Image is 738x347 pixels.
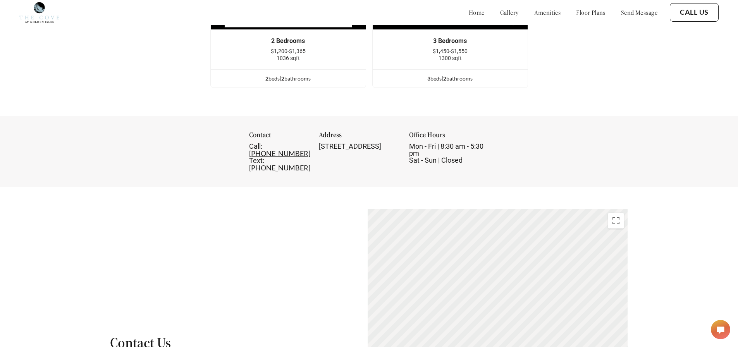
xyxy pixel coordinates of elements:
a: Call Us [680,8,709,17]
a: send message [621,9,657,16]
div: bed s | bathroom s [211,74,366,83]
span: $1,200-$1,365 [271,48,306,54]
div: Office Hours [409,131,489,143]
button: Call Us [670,3,719,22]
span: 1036 sqft [277,55,300,61]
span: 1300 sqft [439,55,462,61]
div: bed s | bathroom s [373,74,528,83]
div: 3 Bedrooms [384,38,516,45]
div: Address [319,131,399,143]
span: 2 [265,75,268,82]
div: Contact [249,131,309,143]
div: 2 Bedrooms [222,38,354,45]
button: Toggle fullscreen view [608,213,624,228]
a: [PHONE_NUMBER] [249,149,310,158]
span: 2 [281,75,284,82]
div: [STREET_ADDRESS] [319,143,399,150]
span: Call: [249,142,262,150]
a: [PHONE_NUMBER] [249,163,310,172]
span: Sat - Sun | Closed [409,156,463,164]
a: gallery [500,9,519,16]
a: amenities [534,9,561,16]
span: Text: [249,156,264,165]
div: Mon - Fri | 8:30 am - 5:30 pm [409,143,489,164]
a: home [469,9,485,16]
img: Company logo [19,2,59,23]
a: floor plans [576,9,606,16]
span: 2 [443,75,446,82]
span: $1,450-$1,550 [433,48,468,54]
span: 3 [427,75,430,82]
